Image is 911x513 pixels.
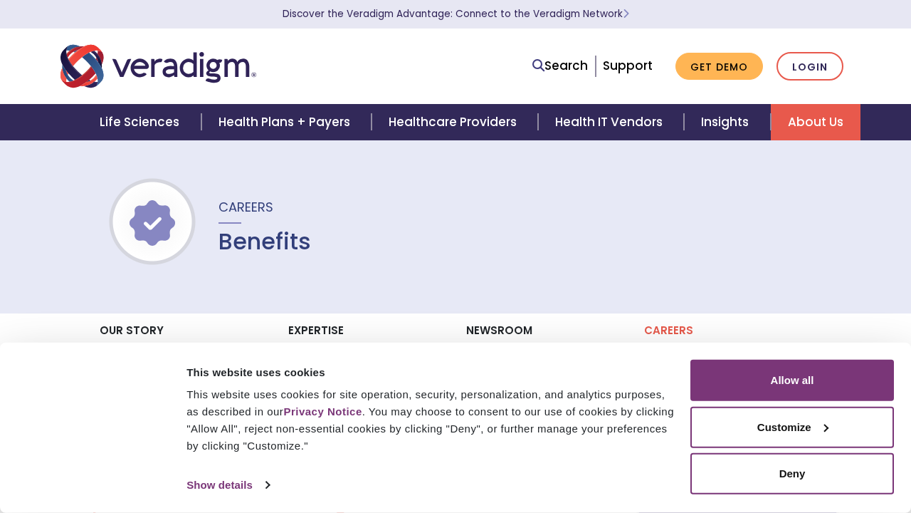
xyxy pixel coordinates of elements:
[186,386,674,455] div: This website uses cookies for site operation, security, personalization, and analytics purposes, ...
[776,52,843,81] a: Login
[218,198,273,216] span: Careers
[83,104,201,140] a: Life Sciences
[684,104,770,140] a: Insights
[690,360,894,401] button: Allow all
[283,7,629,21] a: Discover the Veradigm Advantage: Connect to the Veradigm NetworkLearn More
[675,53,763,81] a: Get Demo
[690,453,894,494] button: Deny
[283,405,362,418] a: Privacy Notice
[623,7,629,21] span: Learn More
[603,57,653,74] a: Support
[532,56,588,76] a: Search
[771,104,860,140] a: About Us
[690,406,894,447] button: Customize
[186,475,269,496] a: Show details
[201,104,372,140] a: Health Plans + Payers
[218,228,311,255] h1: Benefits
[372,104,538,140] a: Healthcare Providers
[60,43,256,90] img: Veradigm logo
[186,363,674,380] div: This website uses cookies
[538,104,684,140] a: Health IT Vendors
